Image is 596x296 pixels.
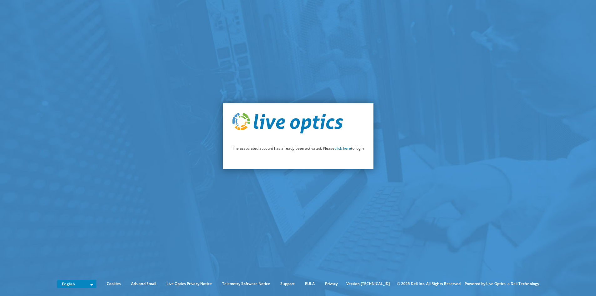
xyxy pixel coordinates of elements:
[276,280,299,287] a: Support
[102,280,125,287] a: Cookies
[394,280,464,287] li: © 2025 Dell Inc. All Rights Reserved
[300,280,319,287] a: EULA
[126,280,161,287] a: Ads and Email
[320,280,342,287] a: Privacy
[232,113,343,133] img: live_optics_svg.svg
[343,280,393,287] li: Version [TECHNICAL_ID]
[162,280,216,287] a: Live Optics Privacy Notice
[217,280,275,287] a: Telemetry Software Notice
[465,280,539,287] li: Powered by Live Optics, a Dell Technology
[334,146,351,151] a: click here
[232,145,364,152] p: The associated account has already been activated. Please to login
